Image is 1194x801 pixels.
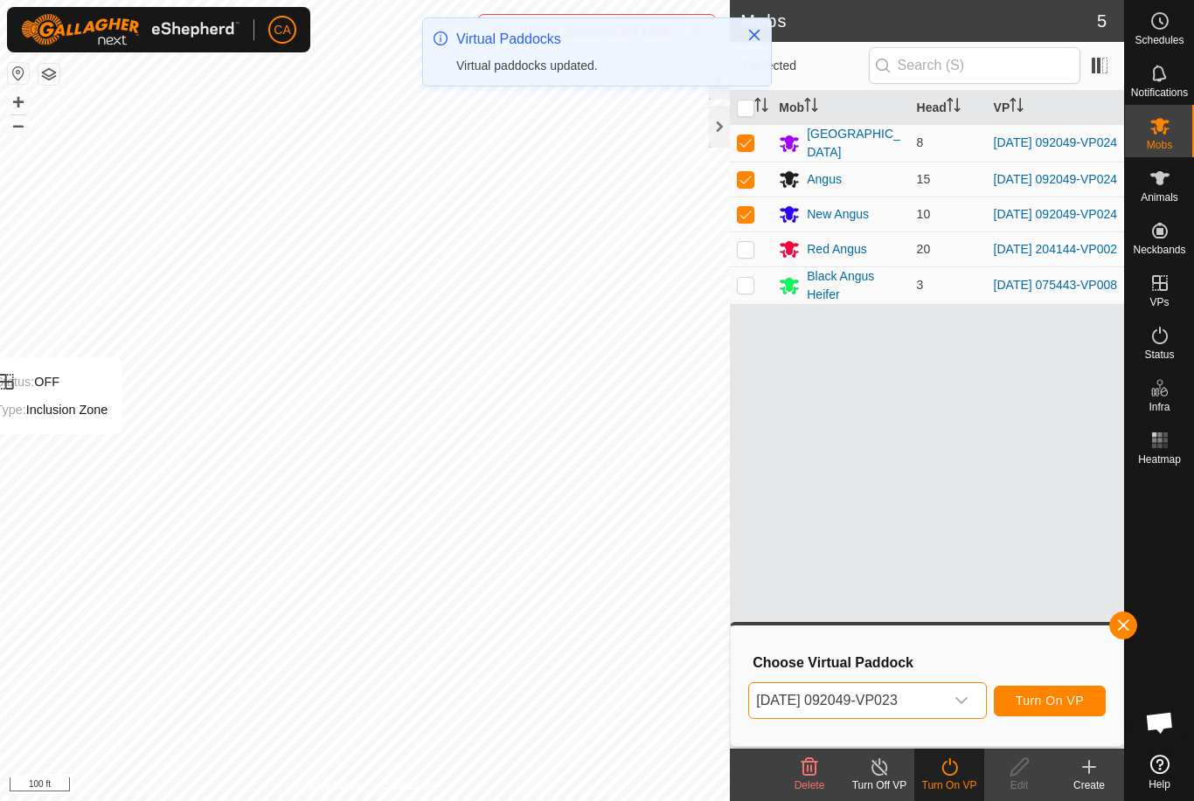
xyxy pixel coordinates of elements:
[795,779,825,791] span: Delete
[1144,349,1174,360] span: Status
[994,172,1117,186] a: [DATE] 092049-VP024
[749,683,943,718] span: 2025-08-22 092049-VP023
[917,135,924,149] span: 8
[21,14,239,45] img: Gallagher Logo
[807,267,902,304] div: Black Angus Heifer
[1147,140,1172,150] span: Mobs
[1133,245,1185,255] span: Neckbands
[807,125,902,162] div: [GEOGRAPHIC_DATA]
[8,92,29,113] button: +
[804,100,818,114] p-sorticon: Activate to sort
[1010,100,1024,114] p-sorticon: Activate to sort
[456,29,729,50] div: Virtual Paddocks
[917,278,924,292] span: 3
[1141,192,1178,203] span: Animals
[914,777,984,793] div: Turn On VP
[869,47,1080,84] input: Search (S)
[382,778,434,794] a: Contact Us
[917,207,931,221] span: 10
[1135,35,1184,45] span: Schedules
[1149,779,1170,790] span: Help
[38,64,59,85] button: Map Layers
[807,170,842,189] div: Angus
[1016,694,1084,708] span: Turn On VP
[1149,402,1170,412] span: Infra
[994,686,1106,716] button: Turn On VP
[8,114,29,135] button: –
[987,91,1124,125] th: VP
[8,63,29,84] button: Reset Map
[296,778,362,794] a: Privacy Policy
[1097,8,1107,34] span: 5
[917,242,931,256] span: 20
[772,91,909,125] th: Mob
[807,205,869,224] div: New Angus
[1149,297,1169,307] span: VPs
[994,135,1117,149] a: [DATE] 092049-VP024
[740,57,868,75] span: 3 selected
[994,278,1117,292] a: [DATE] 075443-VP008
[947,100,961,114] p-sorticon: Activate to sort
[1131,87,1188,98] span: Notifications
[984,777,1054,793] div: Edit
[910,91,987,125] th: Head
[844,777,914,793] div: Turn Off VP
[917,172,931,186] span: 15
[807,240,867,259] div: Red Angus
[1134,696,1186,749] a: Open chat
[944,683,979,718] div: dropdown trigger
[742,23,767,47] button: Close
[1138,454,1181,465] span: Heatmap
[753,654,1106,671] h3: Choose Virtual Paddock
[994,207,1117,221] a: [DATE] 092049-VP024
[1054,777,1124,793] div: Create
[740,10,1097,31] h2: Mobs
[274,21,290,39] span: CA
[754,100,768,114] p-sorticon: Activate to sort
[456,57,729,75] div: Virtual paddocks updated.
[1125,748,1194,797] a: Help
[994,242,1117,256] a: [DATE] 204144-VP002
